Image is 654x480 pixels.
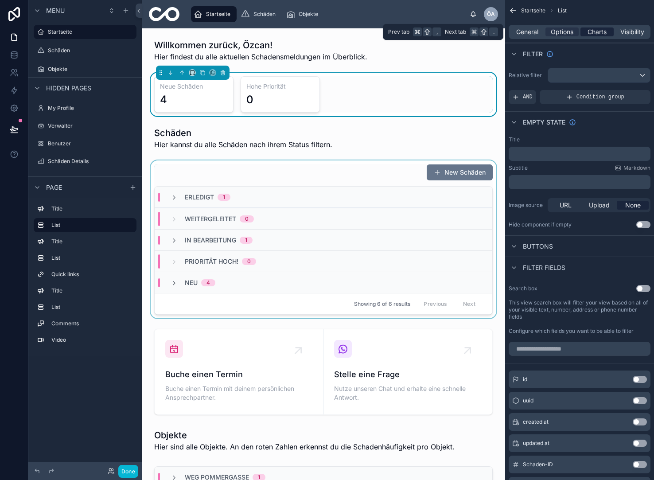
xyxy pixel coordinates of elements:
label: List [51,222,129,229]
span: Neu [185,278,198,287]
label: List [51,254,133,261]
span: Options [551,27,573,36]
div: Hide component if empty [509,221,572,228]
label: Relative filter [509,72,544,79]
span: Upload [589,201,610,210]
label: Video [51,336,133,343]
label: Configure which fields you want to be able to filter [509,328,634,335]
span: Buttons [523,242,553,251]
span: updated at [523,440,549,447]
label: Quick links [51,271,133,278]
h3: Neue Schäden [160,82,228,91]
label: Search box [509,285,537,292]
label: Image source [509,202,544,209]
div: 0 [245,215,249,222]
a: Markdown [615,164,650,172]
a: Objekte [34,62,136,76]
span: List [558,7,567,14]
span: Objekte [299,11,318,18]
label: Schäden Details [48,158,135,165]
span: Erledigt [185,193,214,202]
span: . [490,28,497,35]
a: Schäden [34,43,136,58]
span: Schäden [253,11,276,18]
label: Title [51,205,133,212]
label: Subtitle [509,164,528,172]
a: Startseite [34,25,136,39]
button: Done [118,465,138,478]
div: 4 [206,279,210,286]
span: , [433,28,440,35]
span: Empty state [523,118,565,127]
span: Startseite [521,7,545,14]
span: Page [46,183,62,192]
span: Priorität hoch! [185,257,238,266]
h3: Hohe Priorität [246,82,314,91]
div: scrollable content [28,198,142,356]
span: Condition group [576,94,624,101]
div: 1 [245,237,247,244]
span: In Bearbeitung [185,236,236,245]
span: Hidden pages [46,84,91,93]
span: id [523,376,527,383]
span: URL [560,201,572,210]
div: scrollable content [509,175,650,189]
span: General [516,27,538,36]
label: Benutzer [48,140,135,147]
span: created at [523,418,549,425]
span: Next tab [445,28,466,35]
a: Schäden Details [34,154,136,168]
div: 0 [247,258,251,265]
span: Charts [588,27,607,36]
div: 4 [160,93,167,107]
label: Schäden [48,47,135,54]
label: Title [509,136,520,143]
span: Filter fields [523,263,565,272]
a: Benutzer [34,137,136,151]
img: App logo [149,7,179,21]
span: Startseite [206,11,230,18]
span: Filter [523,50,543,59]
span: Showing 6 of 6 results [354,300,410,308]
a: Objekte [284,6,324,22]
span: Markdown [623,164,650,172]
label: Startseite [48,28,131,35]
span: Weitergeleitet [185,215,236,223]
span: Schaden-ID [523,461,553,468]
a: My Profile [34,101,136,115]
span: AND [523,94,533,101]
a: Schäden [238,6,282,22]
label: My Profile [48,105,135,112]
div: scrollable content [509,147,650,161]
a: Verwalter [34,119,136,133]
div: scrollable content [187,4,470,24]
span: Menu [46,6,65,15]
label: Comments [51,320,133,327]
span: None [625,201,641,210]
label: This view search box will filter your view based on all of your visible text, number, address or ... [509,299,650,320]
label: Verwalter [48,122,135,129]
div: 1 [223,194,225,201]
a: Startseite [191,6,237,22]
span: Prev tab [388,28,409,35]
div: 0 [246,93,253,107]
label: Objekte [48,66,135,73]
span: uuid [523,397,533,404]
span: Visibility [620,27,644,36]
span: ÖA [487,11,495,18]
label: Title [51,238,133,245]
label: Title [51,287,133,294]
label: List [51,304,133,311]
